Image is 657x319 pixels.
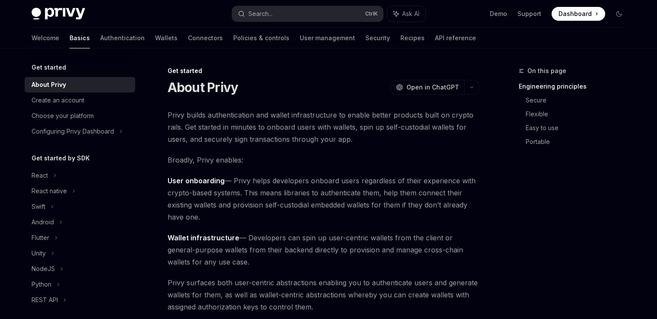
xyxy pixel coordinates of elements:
a: Connectors [188,28,223,48]
span: On this page [527,66,566,76]
div: Choose your platform [32,111,94,121]
span: Privy builds authentication and wallet infrastructure to enable better products built on crypto r... [168,109,479,145]
a: Engineering principles [519,80,633,93]
div: Search... [248,9,273,19]
strong: Wallet infrastructure [168,233,239,242]
button: Open in ChatGPT [390,80,464,95]
a: Support [517,10,541,18]
h5: Get started by SDK [32,153,90,163]
a: User management [300,28,355,48]
a: Demo [490,10,507,18]
div: REST API [32,295,58,305]
span: Broadly, Privy enables: [168,154,479,166]
img: dark logo [32,8,85,20]
a: Portable [526,135,633,149]
a: Basics [70,28,90,48]
div: React [32,170,48,181]
div: Python [32,279,51,290]
div: Get started [168,67,479,75]
span: Dashboard [559,10,592,18]
h1: About Privy [168,80,238,95]
a: API reference [435,28,476,48]
div: React native [32,186,67,196]
a: Choose your platform [25,108,135,124]
div: Swift [32,201,45,212]
span: Ctrl K [365,10,378,17]
a: Create an account [25,93,135,108]
a: Flexible [526,107,633,121]
a: Secure [526,93,633,107]
a: Recipes [400,28,425,48]
strong: User onboarding [168,176,225,185]
a: Wallets [155,28,178,48]
span: Open in ChatGPT [406,83,459,92]
a: Welcome [32,28,59,48]
div: About Privy [32,80,66,90]
div: Android [32,217,54,227]
button: Search...CtrlK [232,6,383,22]
span: Ask AI [402,10,419,18]
button: Ask AI [387,6,425,22]
button: Toggle dark mode [612,7,626,21]
div: NodeJS [32,264,55,274]
span: — Privy helps developers onboard users regardless of their experience with crypto-based systems. ... [168,175,479,223]
a: Easy to use [526,121,633,135]
span: Privy surfaces both user-centric abstractions enabling you to authenticate users and generate wal... [168,277,479,313]
a: Security [365,28,390,48]
a: About Privy [25,77,135,93]
div: Configuring Privy Dashboard [32,126,114,137]
a: Authentication [100,28,145,48]
div: Flutter [32,233,49,243]
div: Unity [32,248,46,258]
a: Dashboard [552,7,605,21]
span: — Developers can spin up user-centric wallets from the client or general-purpose wallets from the... [168,232,479,268]
a: Policies & controls [233,28,289,48]
div: Create an account [32,95,84,105]
h5: Get started [32,62,66,73]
